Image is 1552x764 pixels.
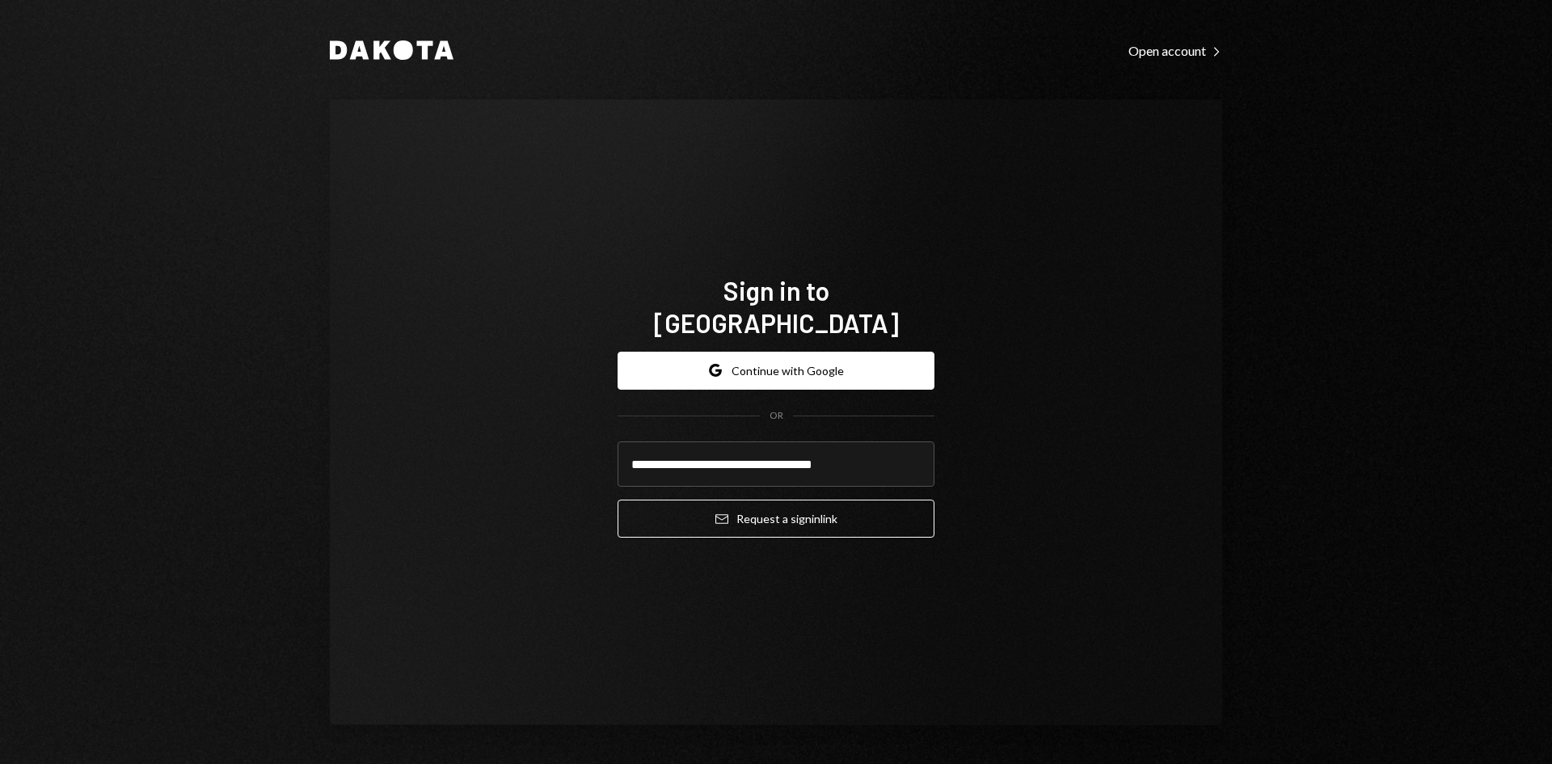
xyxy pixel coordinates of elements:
div: Open account [1128,43,1222,59]
h1: Sign in to [GEOGRAPHIC_DATA] [618,274,934,339]
button: Request a signinlink [618,500,934,538]
button: Continue with Google [618,352,934,390]
a: Open account [1128,41,1222,59]
div: OR [770,409,783,423]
